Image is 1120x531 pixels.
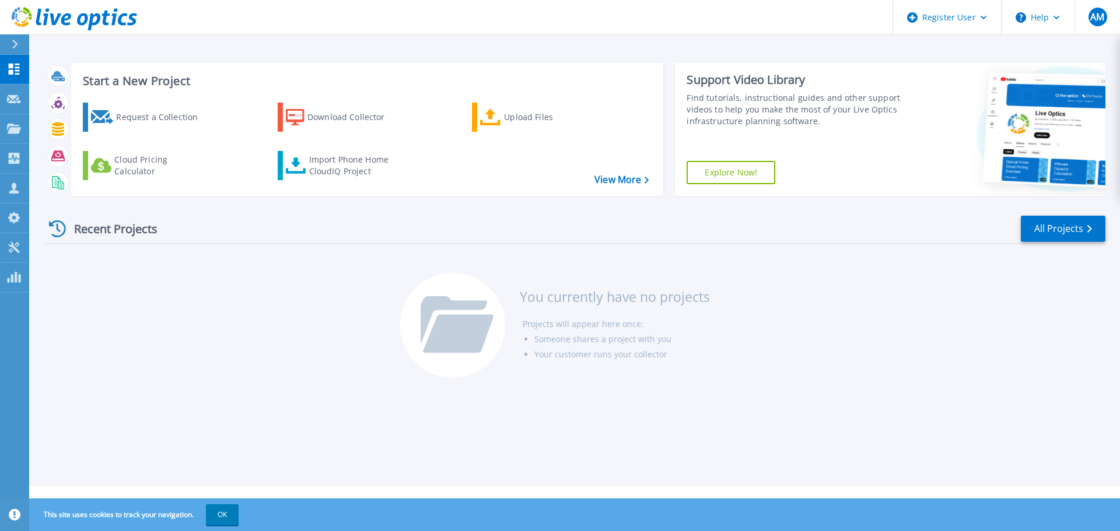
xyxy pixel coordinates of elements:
[594,174,649,185] a: View More
[83,103,213,132] a: Request a Collection
[114,154,208,177] div: Cloud Pricing Calculator
[1090,12,1104,22] span: AM
[504,106,597,129] div: Upload Files
[206,504,239,525] button: OK
[687,72,906,87] div: Support Video Library
[534,347,710,362] li: Your customer runs your collector
[83,151,213,180] a: Cloud Pricing Calculator
[520,290,710,303] h3: You currently have no projects
[307,106,401,129] div: Download Collector
[309,154,400,177] div: Import Phone Home CloudIQ Project
[1021,216,1105,242] a: All Projects
[523,317,710,332] li: Projects will appear here once:
[278,103,408,132] a: Download Collector
[687,161,775,184] a: Explore Now!
[116,106,209,129] div: Request a Collection
[83,75,649,87] h3: Start a New Project
[32,504,239,525] span: This site uses cookies to track your navigation.
[45,214,173,243] div: Recent Projects
[472,103,602,132] a: Upload Files
[534,332,710,347] li: Someone shares a project with you
[687,92,906,127] div: Find tutorials, instructional guides and other support videos to help you make the most of your L...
